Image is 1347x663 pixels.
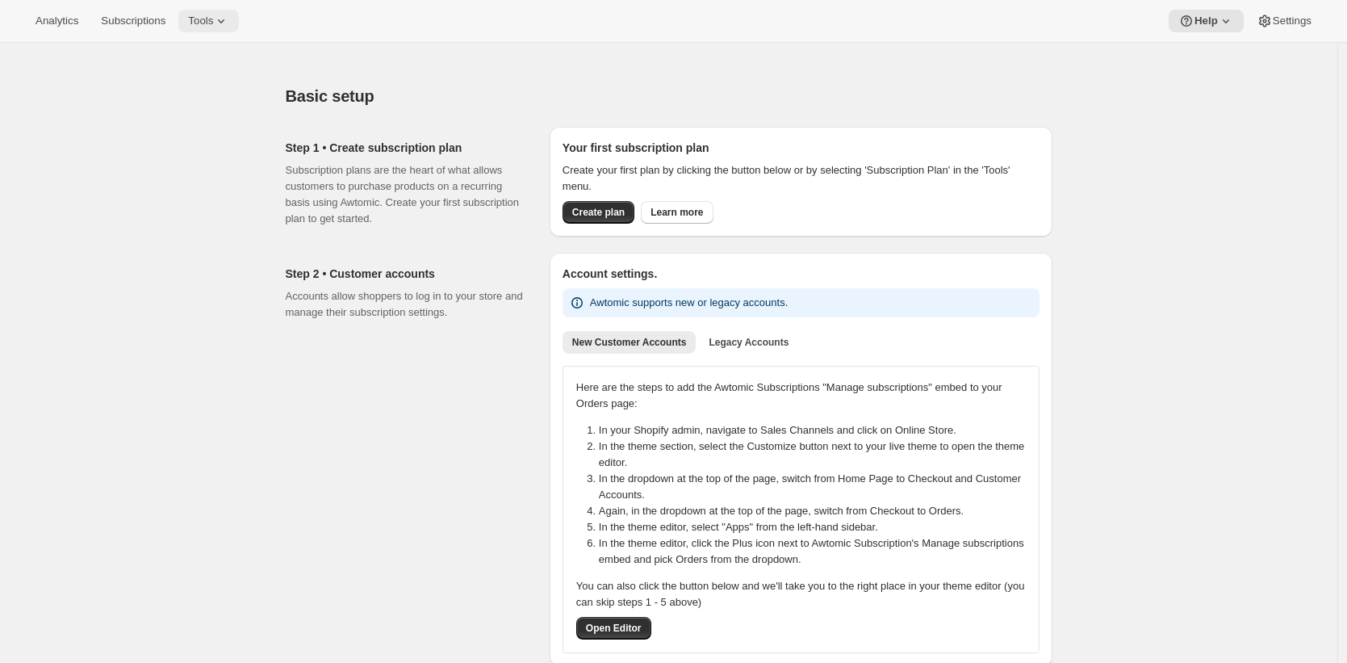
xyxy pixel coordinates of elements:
li: In the theme editor, click the Plus icon next to Awtomic Subscription's Manage subscriptions embe... [599,535,1035,568]
button: Legacy Accounts [699,331,798,354]
li: In your Shopify admin, navigate to Sales Channels and click on Online Store. [599,422,1035,439]
button: Analytics [26,10,88,32]
span: Settings [1273,15,1311,27]
span: New Customer Accounts [572,336,687,349]
p: Create your first plan by clicking the button below or by selecting 'Subscription Plan' in the 'T... [563,162,1040,195]
span: Learn more [650,206,703,219]
button: Tools [178,10,239,32]
span: Open Editor [586,622,642,635]
li: Again, in the dropdown at the top of the page, switch from Checkout to Orders. [599,503,1035,519]
h2: Your first subscription plan [563,140,1040,156]
p: Subscription plans are the heart of what allows customers to purchase products on a recurring bas... [286,162,524,227]
h2: Step 1 • Create subscription plan [286,140,524,156]
h2: Account settings. [563,266,1040,282]
p: Here are the steps to add the Awtomic Subscriptions "Manage subscriptions" embed to your Orders p... [576,380,1026,412]
span: Help [1194,15,1218,27]
span: Tools [188,15,213,27]
span: Subscriptions [101,15,165,27]
p: Accounts allow shoppers to log in to your store and manage their subscription settings. [286,288,524,321]
h2: Step 2 • Customer accounts [286,266,524,282]
p: You can also click the button below and we'll take you to the right place in your theme editor (y... [576,578,1026,611]
p: Awtomic supports new or legacy accounts. [590,295,788,311]
button: Open Editor [576,617,651,640]
li: In the dropdown at the top of the page, switch from Home Page to Checkout and Customer Accounts. [599,471,1035,503]
button: Help [1169,10,1244,32]
span: Basic setup [286,87,374,105]
li: In the theme section, select the Customize button next to your live theme to open the theme editor. [599,439,1035,471]
button: New Customer Accounts [563,331,697,354]
button: Subscriptions [91,10,175,32]
button: Settings [1247,10,1321,32]
button: Create plan [563,201,634,224]
span: Analytics [36,15,78,27]
span: Create plan [572,206,625,219]
li: In the theme editor, select "Apps" from the left-hand sidebar. [599,519,1035,535]
a: Learn more [641,201,713,224]
span: Legacy Accounts [709,336,789,349]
